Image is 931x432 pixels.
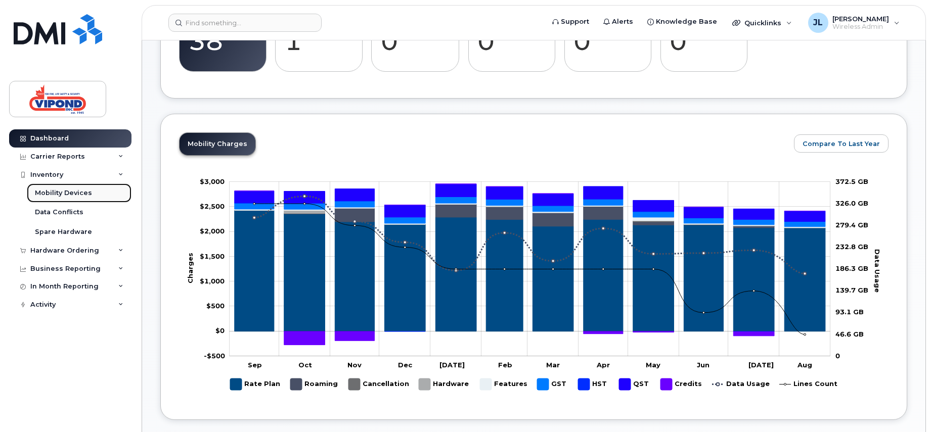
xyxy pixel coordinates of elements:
[204,351,225,359] g: $0
[578,374,609,394] g: HST
[180,133,255,155] a: Mobility Charges
[206,302,225,310] g: $0
[640,12,724,32] a: Knowledge Base
[660,374,702,394] g: Credits
[537,374,568,394] g: GST
[835,264,868,272] tspan: 186.3 GB
[748,360,774,368] tspan: [DATE]
[200,227,225,235] g: $0
[204,351,225,359] tspan: -$500
[835,243,868,251] tspan: 232.8 GB
[646,360,660,368] tspan: May
[546,360,560,368] tspan: Mar
[832,23,889,31] span: Wireless Admin
[439,360,465,368] tspan: [DATE]
[697,360,710,368] tspan: Jun
[596,12,640,32] a: Alerts
[215,326,225,334] tspan: $0
[803,139,880,149] span: Compare To Last Year
[200,277,225,285] tspan: $1,000
[398,360,413,368] tspan: Dec
[832,15,889,23] span: [PERSON_NAME]
[347,360,362,368] tspan: Nov
[168,14,322,32] input: Find something...
[835,351,840,359] tspan: 0
[200,252,225,260] g: $0
[797,360,812,368] tspan: Aug
[200,202,225,210] g: $0
[873,249,881,292] tspan: Data Usage
[248,360,262,368] tspan: Sep
[235,203,825,228] g: Features
[813,17,823,29] span: JL
[200,277,225,285] g: $0
[206,302,225,310] tspan: $500
[200,252,225,260] tspan: $1,500
[200,177,225,185] tspan: $3,000
[348,374,409,394] g: Cancellation
[561,17,589,27] span: Support
[835,308,864,316] tspan: 93.1 GB
[612,17,633,27] span: Alerts
[835,329,864,338] tspan: 46.6 GB
[480,374,527,394] g: Features
[200,177,225,185] g: $0
[200,227,225,235] tspan: $2,000
[835,286,868,294] tspan: 139.7 GB
[186,253,194,283] tspan: Charges
[712,374,770,394] g: Data Usage
[744,19,781,27] span: Quicklinks
[545,12,596,32] a: Support
[779,374,837,394] g: Lines Count
[230,374,280,394] g: Rate Plan
[656,17,717,27] span: Knowledge Base
[596,360,610,368] tspan: Apr
[200,202,225,210] tspan: $2,500
[725,13,799,33] div: Quicklinks
[235,210,825,331] g: Rate Plan
[801,13,907,33] div: Jean-Pierre Larose
[290,374,338,394] g: Roaming
[794,134,889,153] button: Compare To Last Year
[235,197,825,226] g: GST
[835,199,868,207] tspan: 326.0 GB
[419,374,470,394] g: Hardware
[298,360,312,368] tspan: Oct
[498,360,512,368] tspan: Feb
[235,184,825,221] g: QST
[835,221,868,229] tspan: 279.4 GB
[619,374,650,394] g: QST
[230,374,837,394] g: Legend
[835,177,868,185] tspan: 372.5 GB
